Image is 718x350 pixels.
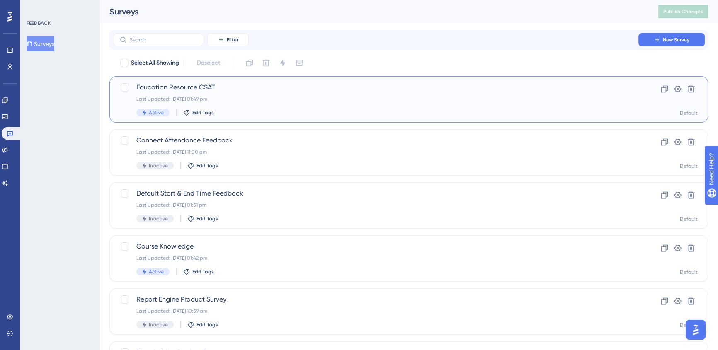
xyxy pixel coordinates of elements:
[136,135,615,145] span: Connect Attendance Feedback
[187,215,218,222] button: Edit Tags
[136,255,615,261] div: Last Updated: [DATE] 01:42 pm
[131,58,179,68] span: Select All Showing
[680,216,698,222] div: Default
[187,321,218,328] button: Edit Tags
[680,110,698,116] div: Default
[149,321,168,328] span: Inactive
[196,215,218,222] span: Edit Tags
[189,56,228,70] button: Deselect
[192,109,214,116] span: Edit Tags
[197,58,220,68] span: Deselect
[149,215,168,222] span: Inactive
[136,188,615,198] span: Default Start & End Time Feedback
[680,322,698,328] div: Default
[136,241,615,251] span: Course Knowledge
[638,33,705,46] button: New Survey
[192,268,214,275] span: Edit Tags
[658,5,708,18] button: Publish Changes
[183,109,214,116] button: Edit Tags
[149,109,164,116] span: Active
[136,308,615,314] div: Last Updated: [DATE] 10:59 am
[136,82,615,92] span: Education Resource CSAT
[680,163,698,169] div: Default
[187,162,218,169] button: Edit Tags
[27,36,54,51] button: Surveys
[227,36,238,43] span: Filter
[663,36,689,43] span: New Survey
[136,149,615,155] div: Last Updated: [DATE] 11:00 am
[683,317,708,342] iframe: UserGuiding AI Assistant Launcher
[136,202,615,208] div: Last Updated: [DATE] 01:51 pm
[136,96,615,102] div: Last Updated: [DATE] 01:49 pm
[149,268,164,275] span: Active
[183,268,214,275] button: Edit Tags
[663,8,703,15] span: Publish Changes
[136,294,615,304] span: Report Engine Product Survey
[130,37,197,43] input: Search
[680,269,698,275] div: Default
[149,162,168,169] span: Inactive
[19,2,52,12] span: Need Help?
[207,33,249,46] button: Filter
[27,20,51,27] div: FEEDBACK
[196,321,218,328] span: Edit Tags
[196,162,218,169] span: Edit Tags
[109,6,638,17] div: Surveys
